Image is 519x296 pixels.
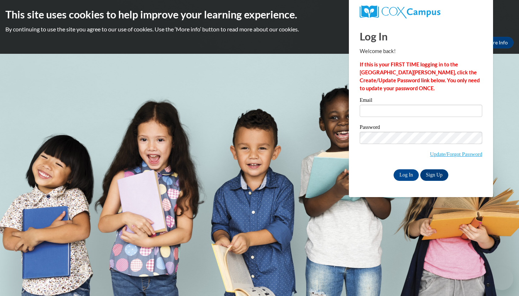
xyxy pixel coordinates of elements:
[360,29,482,44] h1: Log In
[360,5,482,18] a: COX Campus
[360,5,440,18] img: COX Campus
[360,47,482,55] p: Welcome back!
[360,97,482,105] label: Email
[480,37,514,48] a: More Info
[360,61,480,91] strong: If this is your FIRST TIME logging in to the [GEOGRAPHIC_DATA][PERSON_NAME], click the Create/Upd...
[5,25,514,33] p: By continuing to use the site you agree to our use of cookies. Use the ‘More info’ button to read...
[490,267,513,290] iframe: Button to launch messaging window
[5,7,514,22] h2: This site uses cookies to help improve your learning experience.
[430,151,482,157] a: Update/Forgot Password
[420,169,448,181] a: Sign Up
[360,125,482,132] label: Password
[394,169,419,181] input: Log In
